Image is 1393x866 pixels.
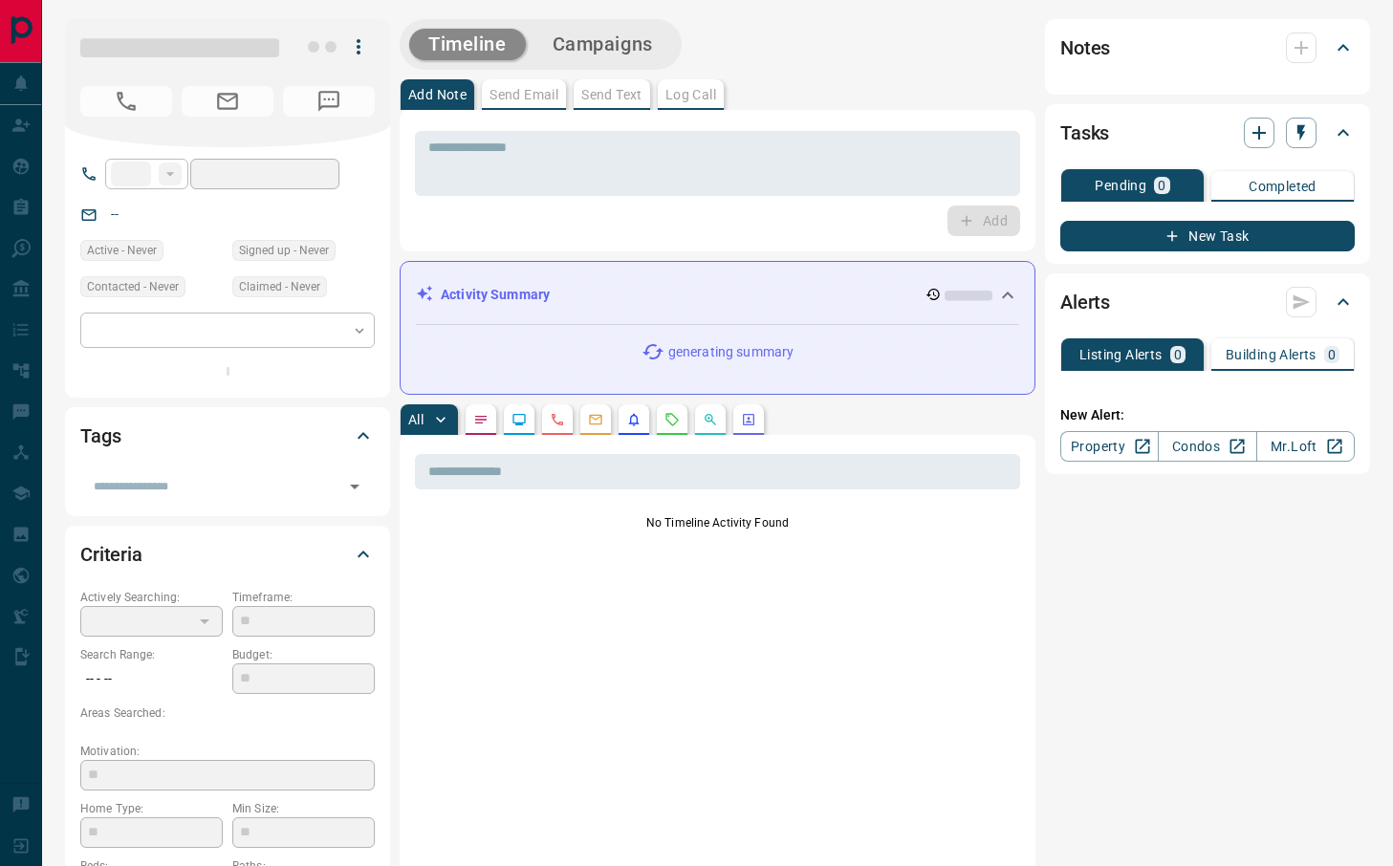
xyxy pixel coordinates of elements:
[80,421,120,451] h2: Tags
[239,241,329,260] span: Signed up - Never
[409,29,526,60] button: Timeline
[1174,348,1182,361] p: 0
[408,413,424,426] p: All
[415,514,1020,531] p: No Timeline Activity Found
[1328,348,1336,361] p: 0
[87,277,179,296] span: Contacted - Never
[588,412,603,427] svg: Emails
[283,86,375,117] span: No Number
[1060,405,1355,425] p: New Alert:
[664,412,680,427] svg: Requests
[550,412,565,427] svg: Calls
[80,646,223,663] p: Search Range:
[80,704,375,722] p: Areas Searched:
[1256,431,1355,462] a: Mr.Loft
[111,206,119,222] a: --
[80,531,375,577] div: Criteria
[80,413,375,459] div: Tags
[1060,110,1355,156] div: Tasks
[473,412,489,427] svg: Notes
[1060,25,1355,71] div: Notes
[1060,287,1110,317] h2: Alerts
[1158,431,1256,462] a: Condos
[239,277,320,296] span: Claimed - Never
[80,589,223,606] p: Actively Searching:
[1226,348,1317,361] p: Building Alerts
[416,277,1019,313] div: Activity Summary
[80,663,223,695] p: -- - --
[80,86,172,117] span: No Number
[703,412,718,427] svg: Opportunities
[80,800,223,817] p: Home Type:
[182,86,273,117] span: No Email
[232,589,375,606] p: Timeframe:
[441,285,550,305] p: Activity Summary
[1060,118,1109,148] h2: Tasks
[80,743,375,760] p: Motivation:
[1079,348,1163,361] p: Listing Alerts
[1249,180,1317,193] p: Completed
[741,412,756,427] svg: Agent Actions
[1060,32,1110,63] h2: Notes
[408,88,467,101] p: Add Note
[341,473,368,500] button: Open
[626,412,642,427] svg: Listing Alerts
[232,800,375,817] p: Min Size:
[80,539,142,570] h2: Criteria
[1158,179,1165,192] p: 0
[1060,279,1355,325] div: Alerts
[232,646,375,663] p: Budget:
[87,241,157,260] span: Active - Never
[1095,179,1146,192] p: Pending
[668,342,794,362] p: generating summary
[1060,221,1355,251] button: New Task
[511,412,527,427] svg: Lead Browsing Activity
[1060,431,1159,462] a: Property
[533,29,672,60] button: Campaigns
